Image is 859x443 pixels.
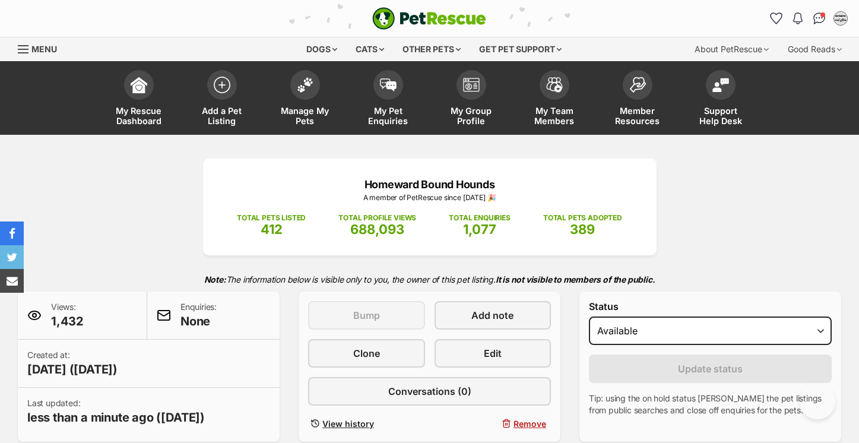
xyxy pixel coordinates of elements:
[435,415,551,432] button: Remove
[347,64,430,135] a: My Pet Enquiries
[788,9,807,28] button: Notifications
[435,339,551,368] a: Edit
[308,339,425,368] a: Clone
[471,308,514,322] span: Add note
[430,64,513,135] a: My Group Profile
[338,213,416,223] p: TOTAL PROFILE VIEWS
[679,64,762,135] a: Support Help Desk
[180,64,264,135] a: Add a Pet Listing
[779,37,850,61] div: Good Reads
[353,308,380,322] span: Bump
[435,301,551,330] a: Add note
[308,301,425,330] button: Bump
[449,213,510,223] p: TOTAL ENQUIRIES
[278,106,332,126] span: Manage My Pets
[793,12,803,24] img: notifications-46538b983faf8c2785f20acdc204bb7945ddae34d4c08c2a6579f10ce5e182be.svg
[204,274,226,284] strong: Note:
[31,44,57,54] span: Menu
[514,417,546,430] span: Remove
[51,301,84,330] p: Views:
[18,267,841,292] p: The information below is visible only to you, the owner of this pet listing.
[810,9,829,28] a: Conversations
[629,77,646,93] img: member-resources-icon-8e73f808a243e03378d46382f2149f9095a855e16c252ad45f914b54edf8863c.svg
[308,415,425,432] a: View history
[27,361,118,378] span: [DATE] ([DATE])
[221,176,639,192] p: Homeward Bound Hounds
[484,346,502,360] span: Edit
[767,9,786,28] a: Favourites
[513,64,596,135] a: My Team Members
[388,384,471,398] span: Conversations (0)
[180,301,217,330] p: Enquiries:
[528,106,581,126] span: My Team Members
[195,106,249,126] span: Add a Pet Listing
[214,77,230,93] img: add-pet-listing-icon-0afa8454b4691262ce3f59096e99ab1cd57d4a30225e0717b998d2c9b9846f56.svg
[546,77,563,93] img: team-members-icon-5396bd8760b3fe7c0b43da4ab00e1e3bb1a5d9ba89233759b79545d2d3fc5d0d.svg
[353,346,380,360] span: Clone
[835,12,847,24] img: Jasmin profile pic
[51,313,84,330] span: 1,432
[297,77,313,93] img: manage-my-pets-icon-02211641906a0b7f246fdf0571729dbe1e7629f14944591b6c1af311fb30b64b.svg
[496,274,655,284] strong: It is not visible to members of the public.
[27,349,118,378] p: Created at:
[372,7,486,30] a: PetRescue
[596,64,679,135] a: Member Resources
[589,393,832,416] p: Tip: using the on hold status [PERSON_NAME] the pet listings from public searches and close off e...
[131,77,147,93] img: dashboard-icon-eb2f2d2d3e046f16d808141f083e7271f6b2e854fb5c12c21221c1fb7104beca.svg
[694,106,747,126] span: Support Help Desk
[308,377,551,406] a: Conversations (0)
[678,362,743,376] span: Update status
[347,37,392,61] div: Cats
[380,78,397,91] img: pet-enquiries-icon-7e3ad2cf08bfb03b45e93fb7055b45f3efa6380592205ae92323e6603595dc1f.svg
[322,417,374,430] span: View history
[463,221,496,237] span: 1,077
[362,106,415,126] span: My Pet Enquiries
[543,213,622,223] p: TOTAL PETS ADOPTED
[800,384,835,419] iframe: Help Scout Beacon - Open
[712,78,729,92] img: help-desk-icon-fdf02630f3aa405de69fd3d07c3f3aa587a6932b1a1747fa1d2bba05be0121f9.svg
[350,221,404,237] span: 688,093
[264,64,347,135] a: Manage My Pets
[298,37,345,61] div: Dogs
[372,7,486,30] img: logo-e224e6f780fb5917bec1dbf3a21bbac754714ae5b6737aabdf751b685950b380.svg
[471,37,570,61] div: Get pet support
[463,78,480,92] img: group-profile-icon-3fa3cf56718a62981997c0bc7e787c4b2cf8bcc04b72c1350f741eb67cf2f40e.svg
[589,355,832,383] button: Update status
[767,9,850,28] ul: Account quick links
[237,213,306,223] p: TOTAL PETS LISTED
[221,192,639,203] p: A member of PetRescue since [DATE] 🎉
[570,221,595,237] span: 389
[18,37,65,59] a: Menu
[180,313,217,330] span: None
[394,37,469,61] div: Other pets
[445,106,498,126] span: My Group Profile
[112,106,166,126] span: My Rescue Dashboard
[261,221,283,237] span: 412
[97,64,180,135] a: My Rescue Dashboard
[27,397,205,426] p: Last updated:
[813,12,826,24] img: chat-41dd97257d64d25036548639549fe6c8038ab92f7586957e7f3b1b290dea8141.svg
[589,301,832,312] label: Status
[831,9,850,28] button: My account
[611,106,664,126] span: Member Resources
[686,37,777,61] div: About PetRescue
[27,409,205,426] span: less than a minute ago ([DATE])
